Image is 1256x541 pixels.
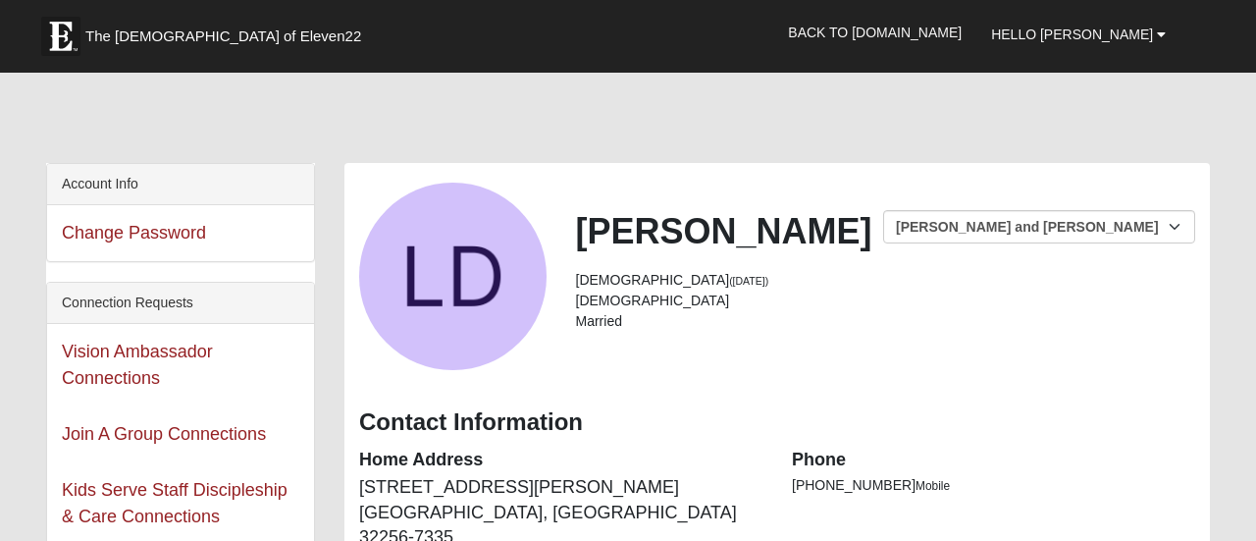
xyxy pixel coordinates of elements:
li: [DEMOGRAPHIC_DATA] [576,291,1196,311]
span: Hello [PERSON_NAME] [991,27,1153,42]
li: [DEMOGRAPHIC_DATA] [576,270,1196,291]
span: The [DEMOGRAPHIC_DATA] of Eleven22 [85,27,361,46]
a: Vision Ambassador Connections [62,342,213,388]
dt: Phone [792,448,1195,473]
a: Join A Group Connections [62,424,266,444]
li: Married [576,311,1196,332]
h3: Contact Information [359,408,1195,437]
dt: Home Address [359,448,762,473]
small: ([DATE]) [729,275,768,287]
div: Account Info [47,164,314,205]
a: View Fullsize Photo [359,265,547,285]
a: Back to [DOMAIN_NAME] [773,8,976,57]
a: The [DEMOGRAPHIC_DATA] of Eleven22 [31,7,424,56]
h2: [PERSON_NAME] [576,210,1196,252]
span: Mobile [916,479,950,493]
a: Kids Serve Staff Discipleship & Care Connections [62,480,288,526]
div: Connection Requests [47,283,314,324]
li: [PHONE_NUMBER] [792,475,1195,496]
a: Hello [PERSON_NAME] [976,10,1180,59]
img: Eleven22 logo [41,17,80,56]
a: Change Password [62,223,206,243]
